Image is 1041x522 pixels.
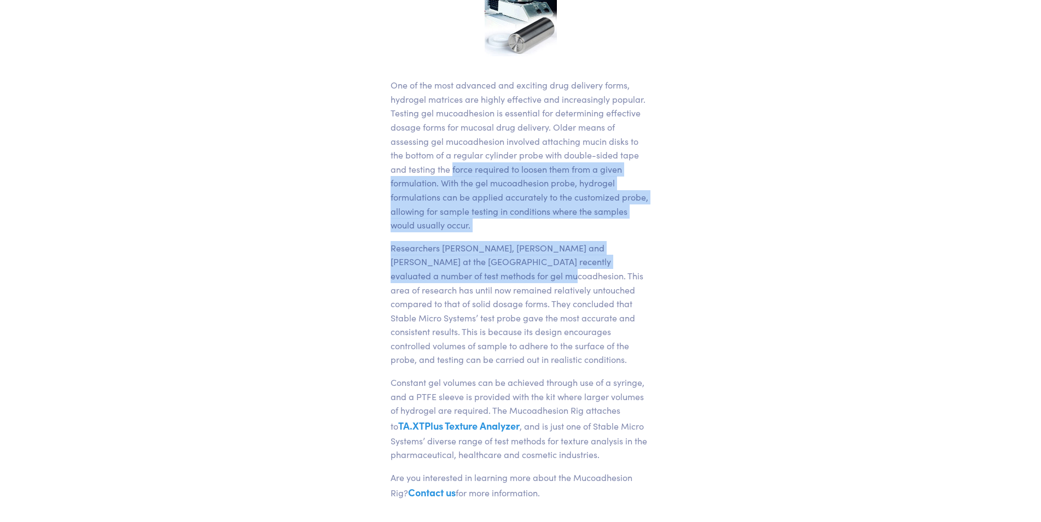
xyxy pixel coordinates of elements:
p: One of the most advanced and exciting drug delivery forms, hydrogel matrices are highly effective... [391,78,651,232]
a: TA.XTPlus Texture Analyzer [398,419,520,432]
p: Constant gel volumes can be achieved through use of a syringe, and a PTFE sleeve is provided with... [391,376,651,462]
p: Are you interested in learning more about the Mucoadhesion Rig? for more information. [391,471,651,501]
p: Researchers [PERSON_NAME], [PERSON_NAME] and [PERSON_NAME] at the [GEOGRAPHIC_DATA] recently eval... [391,241,651,367]
a: Contact us [408,485,456,499]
